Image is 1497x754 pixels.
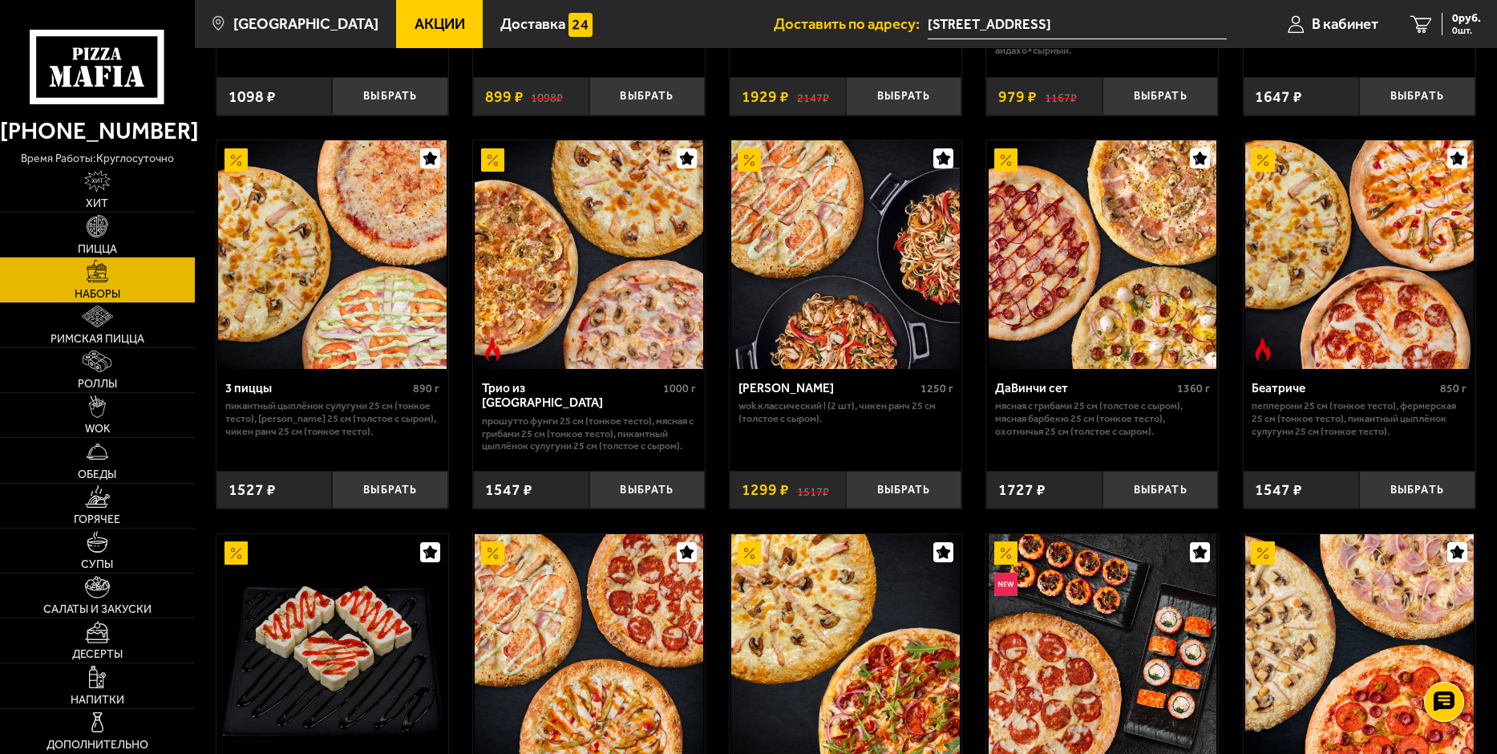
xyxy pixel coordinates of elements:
[78,469,116,480] span: Обеды
[415,17,465,32] span: Акции
[71,695,124,706] span: Напитки
[589,77,706,116] button: Выбрать
[994,573,1018,596] img: Новинка
[846,471,962,509] button: Выбрать
[797,89,829,104] s: 2147 ₽
[928,10,1227,39] input: Ваш адрес доставки
[475,140,703,369] img: Трио из Рио
[797,482,829,497] s: 1517 ₽
[1251,148,1274,172] img: Акционный
[531,89,563,104] s: 1098 ₽
[481,148,504,172] img: Акционный
[986,140,1218,369] a: АкционныйДаВинчи сет
[233,17,378,32] span: [GEOGRAPHIC_DATA]
[74,514,120,525] span: Горячее
[225,381,410,396] div: 3 пиццы
[730,140,961,369] a: АкционныйВилла Капри
[989,140,1217,369] img: ДаВинчи сет
[481,541,504,565] img: Акционный
[738,541,761,565] img: Акционный
[1103,77,1219,116] button: Выбрать
[774,17,928,32] span: Доставить по адресу:
[482,381,660,411] div: Трио из [GEOGRAPHIC_DATA]
[920,382,953,395] span: 1250 г
[589,471,706,509] button: Выбрать
[1252,381,1436,396] div: Беатриче
[225,148,248,172] img: Акционный
[1177,382,1210,395] span: 1360 г
[995,399,1210,437] p: Мясная с грибами 25 см (толстое с сыром), Мясная Барбекю 25 см (тонкое тесто), Охотничья 25 см (т...
[738,399,953,424] p: Wok классический L (2 шт), Чикен Ранч 25 см (толстое с сыром).
[229,89,276,104] span: 1098 ₽
[1251,541,1274,565] img: Акционный
[75,289,120,300] span: Наборы
[51,334,144,345] span: Римская пицца
[742,482,789,497] span: 1299 ₽
[225,399,440,437] p: Пикантный цыплёнок сулугуни 25 см (тонкое тесто), [PERSON_NAME] 25 см (толстое с сыром), Чикен Ра...
[332,77,448,116] button: Выбрать
[47,740,148,751] span: Дополнительно
[1255,482,1302,497] span: 1547 ₽
[482,415,697,452] p: Прошутто Фунги 25 см (тонкое тесто), Мясная с грибами 25 см (тонкое тесто), Пикантный цыплёнок су...
[1440,382,1467,395] span: 850 г
[78,379,117,390] span: Роллы
[1255,89,1302,104] span: 1647 ₽
[994,541,1018,565] img: Акционный
[72,649,123,660] span: Десерты
[78,244,117,255] span: Пицца
[994,148,1018,172] img: Акционный
[413,382,439,395] span: 890 г
[1452,13,1481,24] span: 0 руб.
[1045,89,1077,104] s: 1167 ₽
[225,541,248,565] img: Акционный
[1245,140,1474,369] img: Беатриче
[473,140,705,369] a: АкционныйОстрое блюдоТрио из Рио
[738,381,916,396] div: [PERSON_NAME]
[43,604,152,615] span: Салаты и закуски
[229,482,276,497] span: 1527 ₽
[998,89,1037,104] span: 979 ₽
[81,559,113,570] span: Супы
[332,471,448,509] button: Выбрать
[485,89,524,104] span: 899 ₽
[500,17,565,32] span: Доставка
[86,198,108,209] span: Хит
[998,482,1046,497] span: 1727 ₽
[663,382,696,395] span: 1000 г
[1103,471,1219,509] button: Выбрать
[1452,26,1481,35] span: 0 шт.
[485,482,532,497] span: 1547 ₽
[742,89,789,104] span: 1929 ₽
[568,13,592,36] img: 15daf4d41897b9f0e9f617042186c801.svg
[731,140,960,369] img: Вилла Капри
[928,10,1227,39] span: Кантемировская улица, 7Б
[1359,471,1475,509] button: Выбрать
[216,140,448,369] a: Акционный3 пиццы
[1244,140,1475,369] a: АкционныйОстрое блюдоБеатриче
[1312,17,1378,32] span: В кабинет
[1359,77,1475,116] button: Выбрать
[738,148,761,172] img: Акционный
[85,424,110,435] span: WOK
[1252,399,1467,437] p: Пепперони 25 см (тонкое тесто), Фермерская 25 см (тонкое тесто), Пикантный цыплёнок сулугуни 25 с...
[218,140,447,369] img: 3 пиццы
[846,77,962,116] button: Выбрать
[1251,338,1274,361] img: Острое блюдо
[995,381,1173,396] div: ДаВинчи сет
[481,338,504,361] img: Острое блюдо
